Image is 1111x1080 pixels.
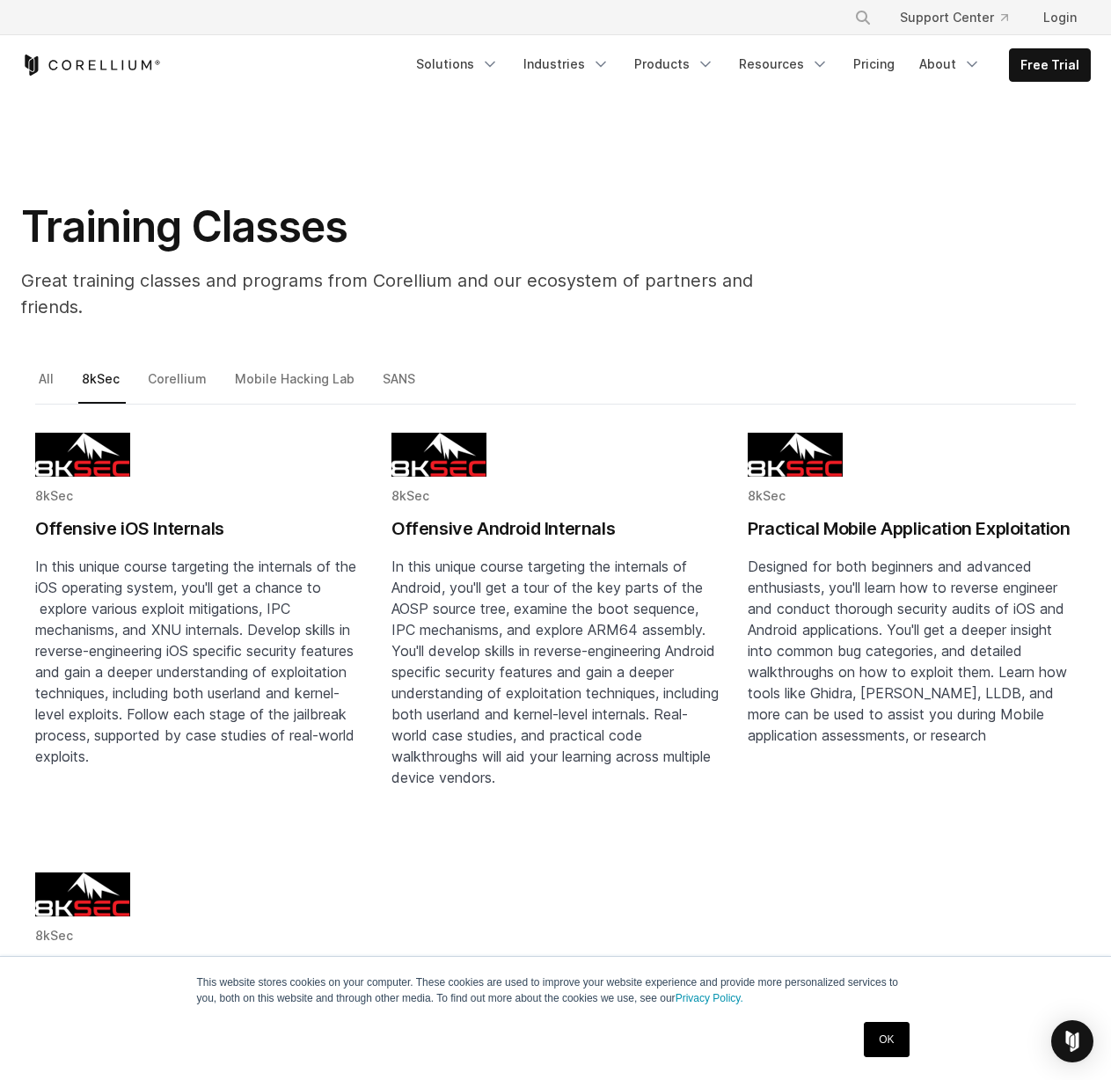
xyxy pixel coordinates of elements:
[833,2,1091,33] div: Navigation Menu
[231,368,361,405] a: Mobile Hacking Lab
[909,48,991,80] a: About
[406,48,1091,82] div: Navigation Menu
[35,515,363,542] h2: Offensive iOS Internals
[624,48,725,80] a: Products
[406,48,509,80] a: Solutions
[21,55,161,76] a: Corellium Home
[728,48,839,80] a: Resources
[748,558,1067,744] span: Designed for both beginners and advanced enthusiasts, you'll learn how to reverse engineer and co...
[1029,2,1091,33] a: Login
[847,2,879,33] button: Search
[391,488,429,503] span: 8kSec
[144,368,213,405] a: Corellium
[391,515,720,542] h2: Offensive Android Internals
[35,433,363,844] a: Blog post summary: Offensive iOS Internals
[35,368,60,405] a: All
[748,488,786,503] span: 8kSec
[1010,49,1090,81] a: Free Trial
[35,872,130,916] img: 8KSEC logo
[35,955,363,1008] h2: Offensive Mobile Reversing and Exploitation
[35,928,73,943] span: 8kSec
[21,267,813,320] p: Great training classes and programs from Corellium and our ecosystem of partners and friends.
[748,433,1076,844] a: Blog post summary: Practical Mobile Application Exploitation
[748,515,1076,542] h2: Practical Mobile Application Exploitation
[35,433,130,477] img: 8KSEC logo
[78,368,126,405] a: 8kSec
[748,433,843,477] img: 8KSEC logo
[676,992,743,1004] a: Privacy Policy.
[1051,1020,1093,1062] div: Open Intercom Messenger
[843,48,905,80] a: Pricing
[35,558,356,765] span: In this unique course targeting the internals of the iOS operating system, you'll get a chance to...
[391,558,719,786] span: In this unique course targeting the internals of Android, you'll get a tour of the key parts of t...
[864,1022,909,1057] a: OK
[513,48,620,80] a: Industries
[21,201,813,253] h1: Training Classes
[379,368,421,405] a: SANS
[391,433,720,844] a: Blog post summary: Offensive Android Internals
[197,974,915,1006] p: This website stores cookies on your computer. These cookies are used to improve your website expe...
[35,488,73,503] span: 8kSec
[886,2,1022,33] a: Support Center
[391,433,486,477] img: 8KSEC logo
